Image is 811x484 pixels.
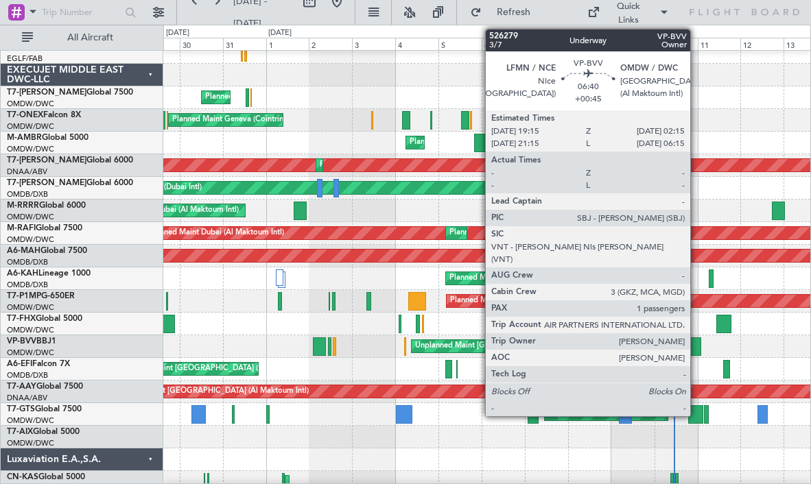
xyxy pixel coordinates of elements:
[7,88,133,97] a: T7-[PERSON_NAME]Global 7500
[7,337,56,346] a: VP-BVVBBJ1
[7,473,38,481] span: CN-KAS
[320,155,455,176] div: Planned Maint Dubai (Al Maktoum Intl)
[493,132,696,153] div: Unplanned Maint [GEOGRAPHIC_DATA] (Al Maktoum Intl)
[7,202,86,210] a: M-RRRRGlobal 6000
[7,292,75,300] a: T7-P1MPG-650ER
[7,348,54,358] a: OMDW/DWC
[611,38,655,50] div: 9
[7,292,41,300] span: T7-P1MP
[7,179,86,187] span: T7-[PERSON_NAME]
[223,38,266,50] div: 31
[449,223,585,243] div: Planned Maint Dubai (Al Maktoum Intl)
[7,415,54,426] a: OMDW/DWC
[7,212,54,222] a: OMDW/DWC
[655,38,698,50] div: 10
[166,27,189,39] div: [DATE]
[7,224,82,232] a: M-RAFIGlobal 7500
[7,337,36,346] span: VP-BVV
[415,336,637,356] div: Unplanned Maint [GEOGRAPHIC_DATA]-[GEOGRAPHIC_DATA]
[7,134,89,142] a: M-AMBRGlobal 5000
[7,269,91,278] a: A6-KAHLineage 1000
[484,8,542,17] span: Refresh
[450,291,631,311] div: Planned Maint Savannah (Savannah/hilton Head Intl)
[7,179,133,187] a: T7-[PERSON_NAME]Global 6000
[7,53,43,64] a: EGLF/FAB
[352,38,395,50] div: 3
[7,280,48,290] a: OMDB/DXB
[104,200,239,221] div: Planned Maint Dubai (Al Maktoum Intl)
[7,111,81,119] a: T7-ONEXFalcon 8X
[624,155,759,176] div: Planned Maint Dubai (Al Maktoum Intl)
[7,224,36,232] span: M-RAFI
[172,110,285,130] div: Planned Maint Geneva (Cointrin)
[7,360,70,368] a: A6-EFIFalcon 7X
[7,428,33,436] span: T7-AIX
[113,359,316,379] div: Unplanned Maint [GEOGRAPHIC_DATA] (Al Maktoum Intl)
[7,111,43,119] span: T7-ONEX
[15,27,149,49] button: All Aircraft
[42,2,121,23] input: Trip Number
[7,383,83,391] a: T7-AAYGlobal 7500
[7,156,133,165] a: T7-[PERSON_NAME]Global 6000
[568,38,611,50] div: 8
[7,247,87,255] a: A6-MAHGlobal 7500
[7,234,54,245] a: OMDW/DWC
[7,315,82,323] a: T7-FHXGlobal 5000
[410,132,626,153] div: Planned Maint [GEOGRAPHIC_DATA] ([GEOGRAPHIC_DATA])
[7,315,36,323] span: T7-FHX
[698,38,741,50] div: 11
[205,87,369,108] div: Planned Maint London ([GEOGRAPHIC_DATA])
[180,38,223,50] div: 30
[395,38,438,50] div: 4
[482,38,525,50] div: 6
[7,428,80,436] a: T7-AIXGlobal 5000
[7,257,48,267] a: OMDB/DXB
[7,360,32,368] span: A6-EFI
[7,383,36,391] span: T7-AAY
[7,438,54,448] a: OMDW/DWC
[438,38,482,50] div: 5
[7,247,40,255] span: A6-MAH
[7,269,38,278] span: A6-KAH
[7,189,48,199] a: OMDB/DXB
[106,381,309,402] div: Unplanned Maint [GEOGRAPHIC_DATA] (Al Maktoum Intl)
[510,359,749,379] div: Unplanned Maint [GEOGRAPHIC_DATA] ([GEOGRAPHIC_DATA] Intl)
[7,167,47,177] a: DNAA/ABV
[464,1,546,23] button: Refresh
[7,325,54,335] a: OMDW/DWC
[309,38,352,50] div: 2
[7,202,39,210] span: M-RRRR
[449,268,666,289] div: Planned Maint [GEOGRAPHIC_DATA] ([GEOGRAPHIC_DATA])
[525,38,568,50] div: 7
[7,370,48,380] a: OMDB/DXB
[149,223,284,243] div: Planned Maint Dubai (Al Maktoum Intl)
[7,302,54,313] a: OMDW/DWC
[7,144,54,154] a: OMDW/DWC
[7,121,54,132] a: OMDW/DWC
[7,393,47,403] a: DNAA/ABV
[548,404,751,424] div: Unplanned Maint [GEOGRAPHIC_DATA] (Al Maktoum Intl)
[7,156,86,165] span: T7-[PERSON_NAME]
[7,134,42,142] span: M-AMBR
[7,99,54,109] a: OMDW/DWC
[266,38,309,50] div: 1
[7,405,82,413] a: T7-GTSGlobal 7500
[36,33,145,43] span: All Aircraft
[268,27,292,39] div: [DATE]
[580,1,676,23] button: Quick Links
[7,473,85,481] a: CN-KASGlobal 5000
[7,88,86,97] span: T7-[PERSON_NAME]
[7,405,35,413] span: T7-GTS
[740,38,784,50] div: 12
